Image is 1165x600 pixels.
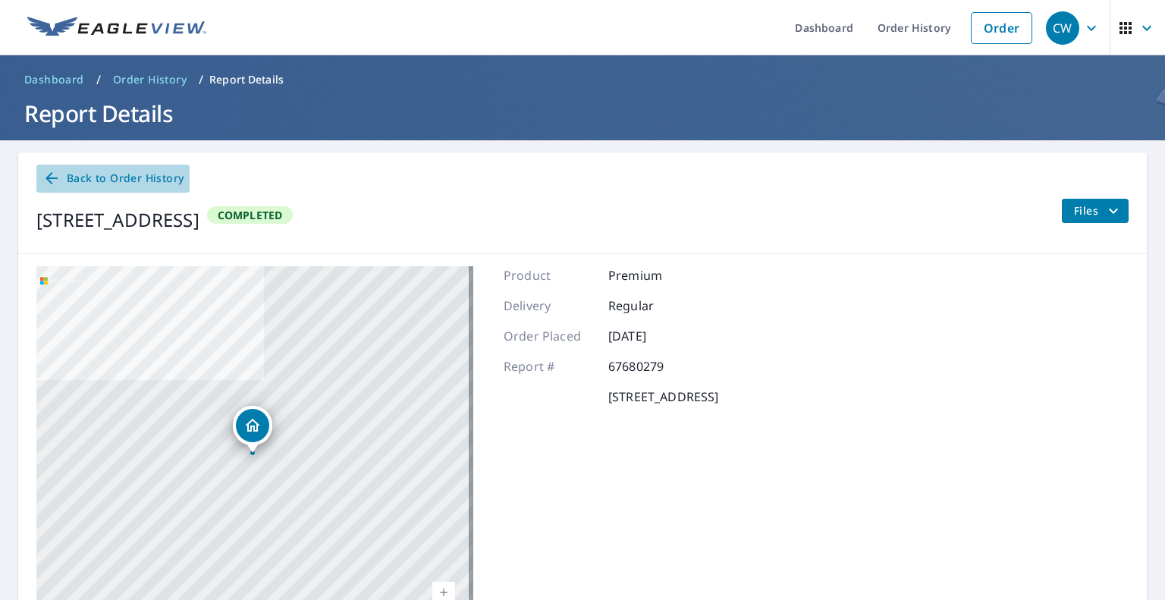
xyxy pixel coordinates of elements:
p: Product [504,266,595,284]
button: filesDropdownBtn-67680279 [1061,199,1129,223]
p: Report Details [209,72,284,87]
a: Order [971,12,1032,44]
div: CW [1046,11,1079,45]
p: Regular [608,297,699,315]
p: Report # [504,357,595,375]
div: Dropped pin, building 1, Residential property, 40 Smithwheel Rd Old Orchard Beach, ME 04064 [233,406,272,453]
p: Delivery [504,297,595,315]
a: Back to Order History [36,165,190,193]
p: Order Placed [504,327,595,345]
li: / [96,71,101,89]
a: Order History [107,68,193,92]
span: Order History [113,72,187,87]
h1: Report Details [18,98,1147,129]
p: [STREET_ADDRESS] [608,388,718,406]
nav: breadcrumb [18,68,1147,92]
li: / [199,71,203,89]
span: Files [1074,202,1123,220]
span: Back to Order History [42,169,184,188]
img: EV Logo [27,17,206,39]
div: [STREET_ADDRESS] [36,206,199,234]
p: [DATE] [608,327,699,345]
p: Premium [608,266,699,284]
a: Dashboard [18,68,90,92]
span: Completed [209,208,292,222]
p: 67680279 [608,357,699,375]
span: Dashboard [24,72,84,87]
